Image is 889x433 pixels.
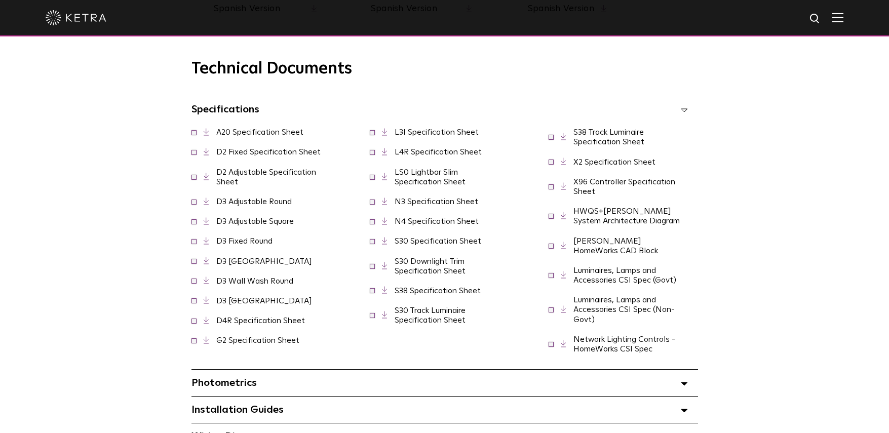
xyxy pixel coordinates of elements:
[573,178,675,195] a: X96 Controller Specification Sheet
[573,266,676,284] a: Luminaires, Lamps and Accessories CSI Spec (Govt)
[191,405,284,415] span: Installation Guides
[573,207,680,225] a: HWQS+[PERSON_NAME] System Architecture Diagram
[216,148,321,156] a: D2 Fixed Specification Sheet
[216,237,273,245] a: D3 Fixed Round
[216,297,312,305] a: D3 [GEOGRAPHIC_DATA]
[573,158,655,166] a: X2 Specification Sheet
[191,104,259,114] span: Specifications
[46,10,106,25] img: ketra-logo-2019-white
[395,198,478,206] a: N3 Specification Sheet
[573,128,644,146] a: S38 Track Luminaire Specification Sheet
[395,237,481,245] a: S30 Specification Sheet
[573,335,675,353] a: Network Lighting Controls - HomeWorks CSI Spec
[395,306,466,324] a: S30 Track Luminaire Specification Sheet
[216,277,293,285] a: D3 Wall Wash Round
[573,296,675,323] a: Luminaires, Lamps and Accessories CSI Spec (Non-Govt)
[395,168,466,186] a: LS0 Lightbar Slim Specification Sheet
[832,13,843,22] img: Hamburger%20Nav.svg
[216,198,292,206] a: D3 Adjustable Round
[395,287,481,295] a: S38 Specification Sheet
[395,148,482,156] a: L4R Specification Sheet
[395,128,479,136] a: L3I Specification Sheet
[809,13,822,25] img: search icon
[191,59,698,78] h3: Technical Documents
[191,378,257,388] span: Photometrics
[573,237,658,255] a: [PERSON_NAME] HomeWorks CAD Block
[395,257,466,275] a: S30 Downlight Trim Specification Sheet
[216,217,294,225] a: D3 Adjustable Square
[216,336,299,344] a: G2 Specification Sheet
[216,128,303,136] a: A20 Specification Sheet
[395,217,479,225] a: N4 Specification Sheet
[216,317,305,325] a: D4R Specification Sheet
[216,168,316,186] a: D2 Adjustable Specification Sheet
[216,257,312,265] a: D3 [GEOGRAPHIC_DATA]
